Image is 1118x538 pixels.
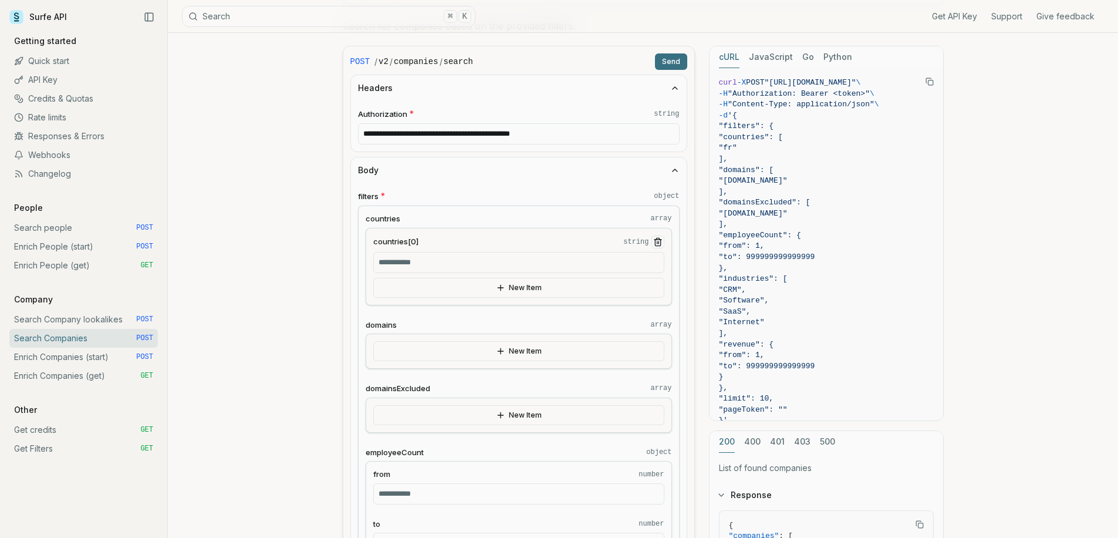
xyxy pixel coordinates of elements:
code: string [623,237,648,247]
button: Search⌘K [182,6,475,27]
code: array [650,214,671,223]
button: Collapse Sidebar [140,8,158,26]
code: v2 [379,56,389,68]
span: -X [737,78,747,87]
a: Enrich Companies (start) POST [9,348,158,366]
kbd: ⌘ [444,10,457,23]
button: New Item [373,341,664,361]
span: domainsExcluded [366,383,430,394]
a: Rate limits [9,108,158,127]
span: "to": 999999999999999 [719,253,815,261]
span: }' [719,416,728,425]
a: Enrich People (start) POST [9,237,158,256]
code: array [650,384,671,393]
button: Python [823,46,852,68]
button: 400 [744,431,761,453]
span: / [440,56,443,68]
kbd: K [458,10,471,23]
span: GET [140,261,153,270]
span: countries[0] [373,236,418,247]
a: Webhooks [9,146,158,164]
code: search [444,56,473,68]
a: Give feedback [1036,11,1095,22]
span: "employeeCount": { [719,231,801,240]
p: People [9,202,48,214]
a: Search Companies POST [9,329,158,348]
span: "Content-Type: application/json" [728,100,874,109]
span: "SaaS", [719,307,751,316]
span: { [729,521,734,530]
span: POST [136,315,153,324]
a: Enrich People (get) GET [9,256,158,275]
p: Company [9,294,58,305]
span: "[URL][DOMAIN_NAME]" [765,78,856,87]
span: ], [719,220,728,228]
span: employeeCount [366,447,424,458]
code: object [654,191,679,201]
a: Get Filters GET [9,439,158,458]
code: array [650,320,671,329]
button: New Item [373,278,664,298]
button: Response [710,480,943,510]
p: Other [9,404,42,416]
span: \ [874,100,879,109]
span: Authorization [358,109,407,120]
span: \ [856,78,861,87]
button: Send [655,53,687,70]
span: "to": 999999999999999 [719,362,815,371]
span: to [373,519,380,530]
span: }, [719,384,728,392]
span: "CRM", [719,285,747,294]
span: "revenue": { [719,340,774,349]
button: Copy Text [921,73,938,90]
span: countries [366,213,400,224]
span: GET [140,444,153,453]
code: number [639,470,664,479]
button: Body [351,157,687,183]
span: } [719,372,724,381]
a: Enrich Companies (get) GET [9,366,158,385]
span: "fr" [719,143,737,152]
span: -d [719,111,728,120]
span: POST [136,223,153,233]
span: POST [136,242,153,251]
span: \ [870,89,874,98]
span: }, [719,264,728,273]
span: filters [358,191,379,202]
span: "limit": 10, [719,394,774,403]
a: Search people POST [9,218,158,237]
span: from [373,469,390,480]
a: Credits & Quotas [9,89,158,108]
span: POST [136,334,153,343]
span: POST [746,78,764,87]
span: ], [719,187,728,196]
a: Search Company lookalikes POST [9,310,158,329]
span: "industries": [ [719,274,788,283]
a: Support [991,11,1022,22]
button: Headers [351,75,687,101]
a: API Key [9,70,158,89]
button: 403 [794,431,810,453]
span: ], [719,329,728,338]
code: string [654,109,679,119]
span: '{ [728,111,737,120]
span: "from": 1, [719,351,765,359]
span: -H [719,100,728,109]
button: Go [802,46,814,68]
button: Remove Item [651,236,664,248]
span: "pageToken": "" [719,405,788,414]
button: Copy Text [911,516,928,533]
button: 200 [719,431,735,453]
span: GET [140,371,153,381]
span: curl [719,78,737,87]
a: Surfe API [9,8,67,26]
a: Get credits GET [9,421,158,439]
code: number [639,519,664,529]
code: companies [394,56,438,68]
span: "domains": [ [719,166,774,174]
p: List of found companies [719,462,934,474]
span: "Authorization: Bearer <token>" [728,89,870,98]
button: 401 [770,431,785,453]
span: / [374,56,377,68]
span: "Software", [719,296,769,305]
